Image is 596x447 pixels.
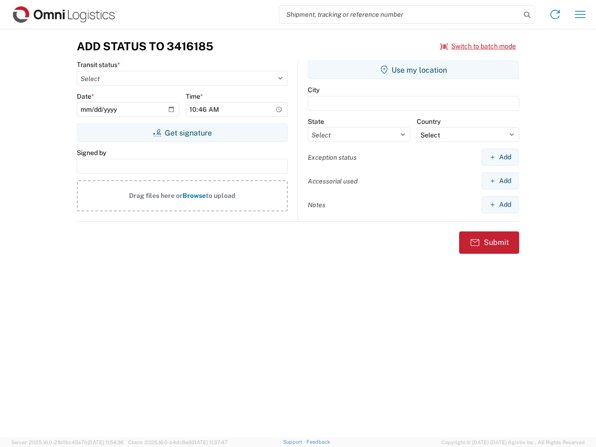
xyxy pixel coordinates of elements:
[306,439,330,445] a: Feedback
[308,201,325,209] label: Notes
[77,123,288,142] button: Get signature
[441,438,585,447] span: Copyright © [DATE]-[DATE] Agistix Inc., All Rights Reserved
[481,149,519,166] button: Add
[481,196,519,213] button: Add
[77,40,213,53] h3: Add Status to 3416185
[77,149,106,157] label: Signed by
[191,440,228,445] span: [DATE] 11:37:47
[440,39,516,54] button: Switch to batch mode
[308,61,519,79] button: Use my location
[308,86,319,94] label: City
[128,440,228,445] span: Client: 2025.16.0-b4dc8a9
[459,231,519,254] button: Submit
[417,117,440,126] label: Country
[308,117,324,126] label: State
[77,61,120,69] label: Transit status
[308,177,358,185] label: Accessorial used
[129,192,183,199] span: Drag files here or
[206,192,236,199] span: to upload
[308,153,357,162] label: Exception status
[279,6,521,23] input: Shipment, tracking or reference number
[183,192,206,199] span: Browse
[11,440,124,445] span: Server: 2025.16.0-21b0bc45e7b
[186,92,203,101] label: Time
[88,440,124,445] span: [DATE] 11:54:36
[283,439,306,445] a: Support
[481,172,519,190] button: Add
[77,92,94,101] label: Date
